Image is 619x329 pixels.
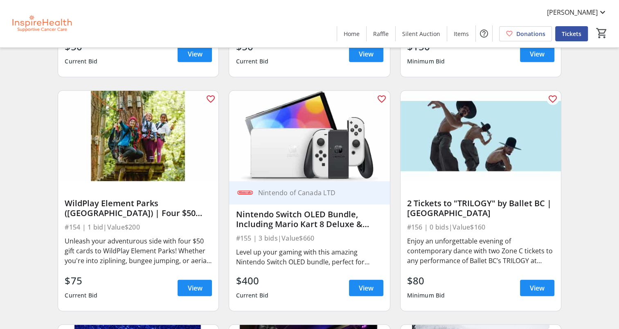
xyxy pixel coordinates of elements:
[187,283,202,293] span: View
[407,198,554,218] div: 2 Tickets to "TRILOGY" by Ballet BC | [GEOGRAPHIC_DATA]
[520,46,554,62] a: View
[254,189,373,197] div: Nintendo of Canada LTD
[65,198,212,218] div: WildPlay Element Parks ([GEOGRAPHIC_DATA]) | Four $50 Gift Cards
[359,283,374,293] span: View
[187,49,202,59] span: View
[530,283,545,293] span: View
[547,7,598,17] span: [PERSON_NAME]
[562,29,581,38] span: Tickets
[555,26,588,41] a: Tickets
[407,288,445,303] div: Minimum Bid
[516,29,545,38] span: Donations
[349,280,383,296] a: View
[337,26,366,41] a: Home
[396,26,447,41] a: Silent Auction
[344,29,360,38] span: Home
[65,54,97,69] div: Current Bid
[349,46,383,62] a: View
[454,29,469,38] span: Items
[548,94,558,104] mat-icon: favorite_outline
[407,54,445,69] div: Minimum Bid
[58,91,218,181] img: WildPlay Element Parks (Victoria) | Four $50 Gift Cards
[407,236,554,266] div: Enjoy an unforgettable evening of contemporary dance with two Zone C tickets to any performance o...
[65,236,212,266] div: Unleash your adventurous side with four $50 gift cards to WildPlay Element Parks! Whether you're ...
[236,183,254,202] img: Nintendo of Canada LTD
[540,6,614,19] button: [PERSON_NAME]
[594,26,609,41] button: Cart
[407,221,554,233] div: #156 | 0 bids | Value $160
[377,94,387,104] mat-icon: favorite_outline
[407,273,445,288] div: $80
[236,232,383,244] div: #155 | 3 bids | Value $660
[205,94,215,104] mat-icon: favorite_outline
[65,288,97,303] div: Current Bid
[447,26,475,41] a: Items
[65,273,97,288] div: $75
[236,288,268,303] div: Current Bid
[5,3,78,44] img: InspireHealth Supportive Cancer Care's Logo
[229,91,389,181] img: Nintendo Switch OLED Bundle, Including Mario Kart 8 Deluxe & Mario Party Superstars
[520,280,554,296] a: View
[530,49,545,59] span: View
[236,273,268,288] div: $400
[65,221,212,233] div: #154 | 1 bid | Value $200
[236,210,383,229] div: Nintendo Switch OLED Bundle, Including Mario Kart 8 Deluxe & Mario Party Superstars
[359,49,374,59] span: View
[373,29,389,38] span: Raffle
[178,280,212,296] a: View
[178,46,212,62] a: View
[402,29,440,38] span: Silent Auction
[236,247,383,267] div: Level up your gaming with this amazing Nintendo Switch OLED bundle, perfect for players of all ag...
[499,26,552,41] a: Donations
[401,91,561,181] img: 2 Tickets to "TRILOGY" by Ballet BC | Vancouver
[236,54,268,69] div: Current Bid
[476,25,492,42] button: Help
[367,26,395,41] a: Raffle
